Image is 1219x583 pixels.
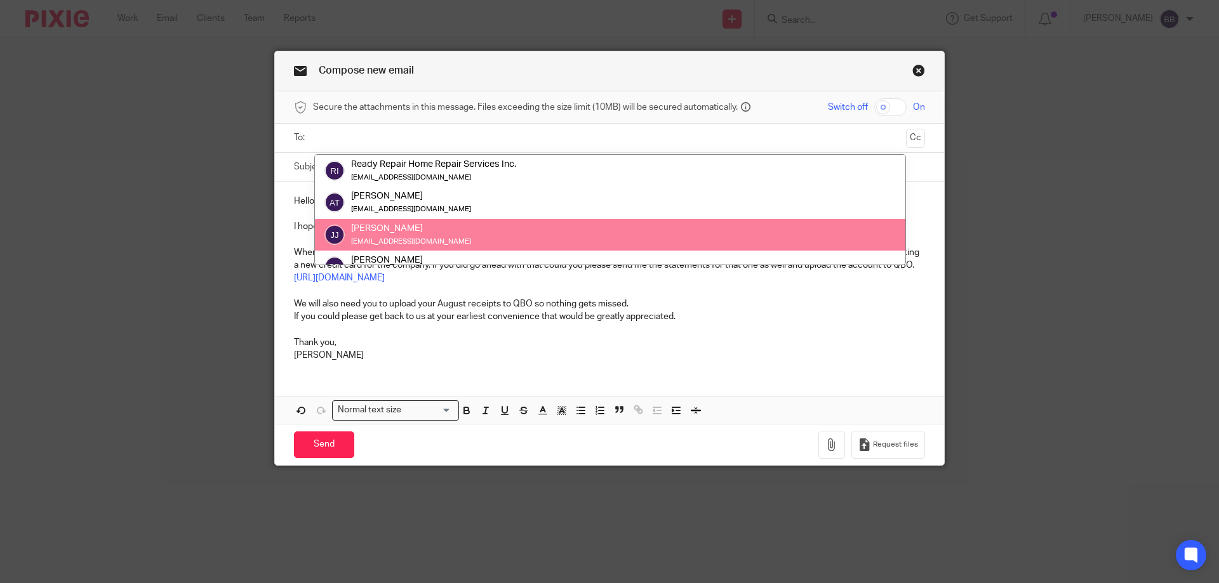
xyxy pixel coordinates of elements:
[324,193,345,213] img: svg%3E
[351,190,471,203] div: [PERSON_NAME]
[294,273,385,282] a: [URL][DOMAIN_NAME]
[332,400,459,420] div: Search for option
[313,101,738,114] span: Secure the attachments in this message. Files exceeding the size limit (10MB) will be secured aut...
[873,440,918,450] span: Request files
[828,101,868,114] span: Switch off
[906,129,925,148] button: Cc
[294,298,925,310] p: We will also need you to upload your August receipts to QBO so nothing gets missed.
[851,431,925,459] button: Request files
[294,431,354,459] input: Send
[294,336,925,349] p: Thank you,
[294,195,925,207] p: Hello [PERSON_NAME] and [PERSON_NAME],
[351,254,528,266] div: [PERSON_NAME]
[294,220,925,233] p: I hope you are having a fantastic September.
[351,158,516,171] div: Ready Repair Home Repair Services Inc.
[294,246,925,272] p: When you get a chance could you please send us your Keep card statement for [DATE] - [DATE] using...
[351,222,471,235] div: [PERSON_NAME]
[351,174,471,181] small: [EMAIL_ADDRESS][DOMAIN_NAME]
[351,238,471,245] small: [EMAIL_ADDRESS][DOMAIN_NAME]
[294,131,308,144] label: To:
[294,349,925,362] p: [PERSON_NAME]
[324,160,345,181] img: svg%3E
[913,101,925,114] span: On
[351,206,471,213] small: [EMAIL_ADDRESS][DOMAIN_NAME]
[406,403,451,417] input: Search for option
[912,64,925,81] a: Close this dialog window
[319,65,414,75] span: Compose new email
[324,256,345,277] img: svg%3E
[335,403,404,417] span: Normal text size
[294,310,925,323] p: If you could please get back to us at your earliest convenience that would be greatly appreciated.
[294,160,327,173] label: Subject:
[324,225,345,245] img: svg%3E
